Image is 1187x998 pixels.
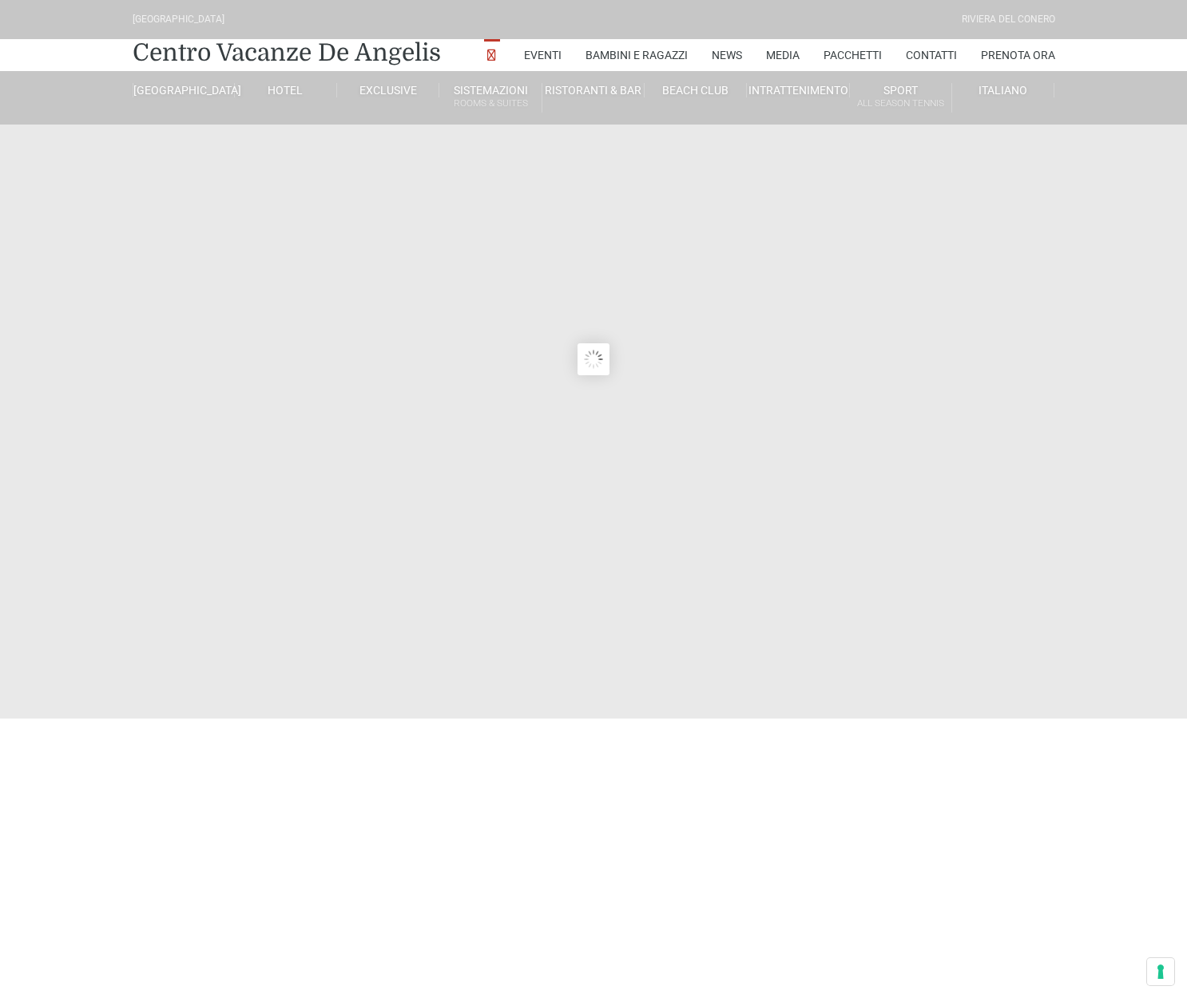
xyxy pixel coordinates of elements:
[133,83,235,97] a: [GEOGRAPHIC_DATA]
[439,83,542,113] a: SistemazioniRooms & Suites
[850,83,952,113] a: SportAll Season Tennis
[979,84,1027,97] span: Italiano
[133,37,441,69] a: Centro Vacanze De Angelis
[766,39,800,71] a: Media
[850,96,951,111] small: All Season Tennis
[712,39,742,71] a: News
[586,39,688,71] a: Bambini e Ragazzi
[645,83,747,97] a: Beach Club
[962,12,1055,27] div: Riviera Del Conero
[337,83,439,97] a: Exclusive
[952,83,1054,97] a: Italiano
[906,39,957,71] a: Contatti
[1147,958,1174,985] button: Le tue preferenze relative al consenso per le tecnologie di tracciamento
[747,83,849,97] a: Intrattenimento
[524,39,562,71] a: Eventi
[542,83,645,97] a: Ristoranti & Bar
[439,96,541,111] small: Rooms & Suites
[133,12,224,27] div: [GEOGRAPHIC_DATA]
[981,39,1055,71] a: Prenota Ora
[824,39,882,71] a: Pacchetti
[235,83,337,97] a: Hotel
